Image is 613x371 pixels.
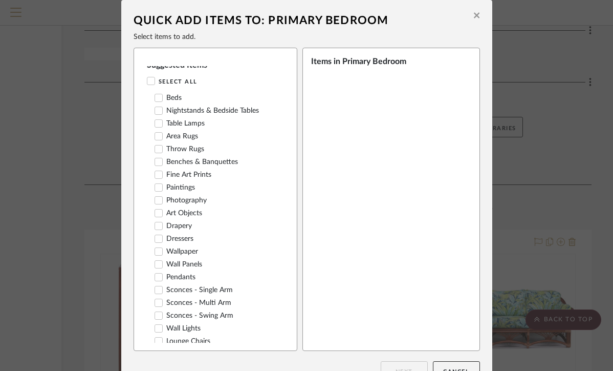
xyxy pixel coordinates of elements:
[155,171,211,179] label: Fine Art Prints
[147,77,198,87] label: Select All
[134,32,480,42] div: Select items to add.
[155,312,233,320] label: Sconces - Swing Arm
[155,183,195,192] label: Paintings
[155,196,207,205] label: Photography
[134,12,470,29] div: Quick Add Items to: Primary Bedroom
[155,209,202,218] label: Art Objects
[155,324,201,333] label: Wall Lights
[155,107,259,115] label: Nightstands‎‎‏‏‎ & Bedside Tables
[155,260,202,269] label: Wall Panels
[155,222,192,231] label: Drapery
[155,132,198,141] label: Area Rugs
[155,337,210,346] label: Lounge Chairs
[155,94,182,102] label: Beds
[155,286,233,295] label: Sconces - Single Arm
[155,119,205,128] label: Table Lamps
[155,273,195,282] label: Pendants
[155,158,238,167] label: Benches & Banquettes
[155,248,198,256] label: Wallpaper
[155,299,231,307] label: Sconces - Multi Arm
[155,145,204,154] label: Throw Rugs
[155,235,193,243] label: Dressers
[311,55,464,68] div: Items in Primary Bedroom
